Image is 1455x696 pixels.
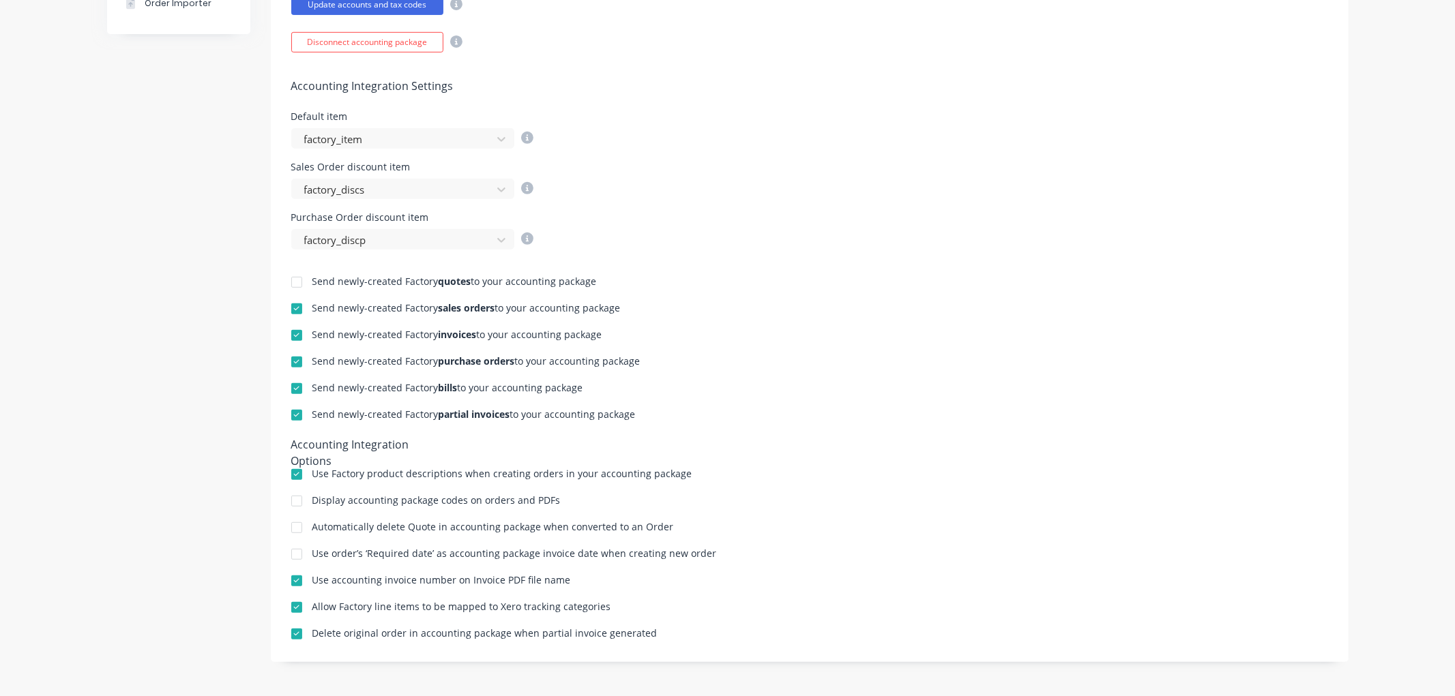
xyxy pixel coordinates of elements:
div: Purchase Order discount item [291,213,533,222]
b: sales orders [439,301,495,314]
div: Sales Order discount item [291,162,533,172]
div: Accounting Integration Options [291,436,452,455]
div: Default item [291,112,533,121]
div: Send newly-created Factory to your accounting package [312,410,636,419]
div: Send newly-created Factory to your accounting package [312,357,641,366]
b: invoices [439,328,477,341]
div: Automatically delete Quote in accounting package when converted to an Order [312,522,674,532]
div: Display accounting package codes on orders and PDFs [312,496,561,505]
div: Allow Factory line items to be mapped to Xero tracking categories [312,602,611,611]
b: purchase orders [439,354,515,367]
div: Use order’s ‘Required date’ as accounting package invoice date when creating new order [312,549,717,558]
div: Use accounting invoice number on Invoice PDF file name [312,575,571,585]
b: quotes [439,275,471,288]
div: Delete original order in accounting package when partial invoice generated [312,629,658,638]
div: Send newly-created Factory to your accounting package [312,330,602,339]
div: Use Factory product descriptions when creating orders in your accounting package [312,469,692,479]
b: bills [439,381,458,394]
div: Send newly-created Factory to your accounting package [312,383,583,393]
button: Disconnect accounting package [291,32,443,52]
div: Send newly-created Factory to your accounting package [312,303,621,313]
div: Send newly-created Factory to your accounting package [312,277,597,286]
h5: Accounting Integration Settings [291,80,1328,93]
b: partial invoices [439,408,510,421]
